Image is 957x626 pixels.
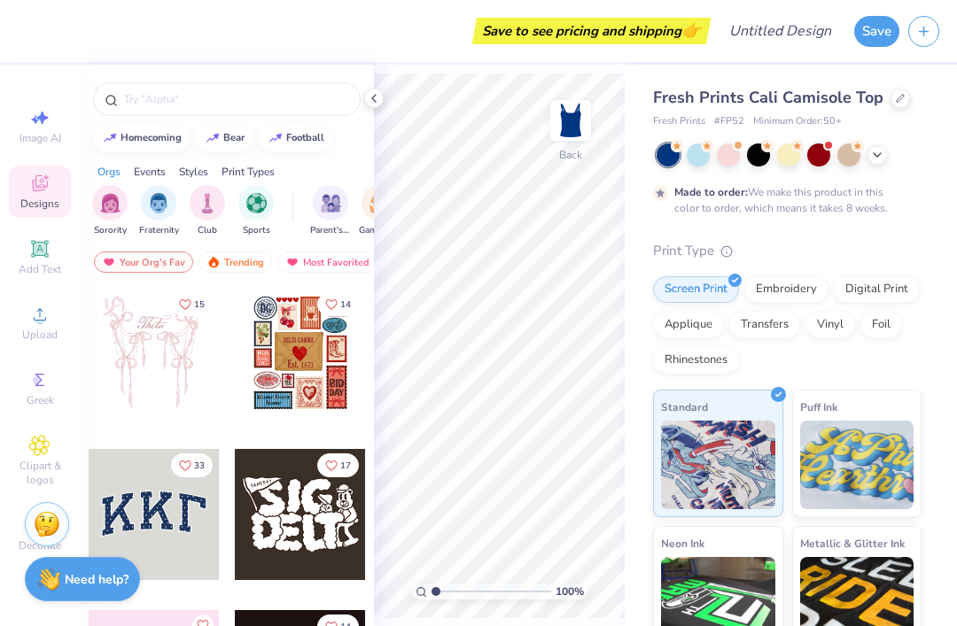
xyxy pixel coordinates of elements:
button: filter button [238,185,274,237]
span: Parent's Weekend [310,224,351,237]
strong: Made to order: [674,185,748,199]
button: bear [196,125,253,151]
img: trend_line.gif [268,133,283,143]
span: Greek [27,393,54,407]
span: # FP52 [714,114,744,129]
div: Digital Print [834,276,920,303]
span: Clipart & logos [9,459,71,487]
div: We make this product in this color to order, which means it takes 8 weeks. [674,184,892,216]
button: filter button [190,185,225,237]
button: football [259,125,332,151]
div: Print Types [222,164,275,180]
img: most_fav.gif [102,256,116,268]
div: Styles [179,164,208,180]
img: Sports Image [246,193,267,213]
div: Applique [653,312,724,338]
span: Designs [20,197,59,211]
div: Back [559,147,582,163]
button: Save [854,16,899,47]
span: Sports [243,224,270,237]
img: trend_line.gif [103,133,117,143]
strong: Need help? [65,571,128,588]
span: Fresh Prints Cali Camisole Top [653,87,883,108]
div: Rhinestones [653,347,739,374]
div: Print Type [653,241,922,261]
img: trend_line.gif [206,133,220,143]
span: Standard [661,398,708,416]
span: Upload [22,328,58,342]
span: Neon Ink [661,534,704,553]
img: trending.gif [206,256,221,268]
button: Like [171,292,213,316]
span: 100 % [556,583,584,599]
div: Trending [198,251,272,273]
button: Like [171,453,213,477]
span: Decorate [19,538,61,553]
div: Your Org's Fav [94,251,193,273]
div: filter for Fraternity [139,185,179,237]
span: Metallic & Glitter Ink [800,534,905,553]
span: 33 [194,461,205,470]
input: Try "Alpha" [122,90,349,108]
div: Events [134,164,166,180]
div: Transfers [729,312,800,338]
div: filter for Game Day [359,185,400,237]
div: filter for Parent's Weekend [310,185,351,237]
span: Sorority [94,224,127,237]
div: bear [223,133,245,143]
div: Vinyl [805,312,855,338]
div: football [286,133,324,143]
div: homecoming [121,133,182,143]
button: filter button [310,185,351,237]
div: Screen Print [653,276,739,303]
div: Embroidery [744,276,829,303]
img: Parent's Weekend Image [321,193,341,213]
div: Orgs [97,164,121,180]
span: Puff Ink [800,398,837,416]
img: Club Image [198,193,217,213]
div: filter for Club [190,185,225,237]
span: Club [198,224,217,237]
div: Foil [860,312,902,338]
img: Game Day Image [370,193,390,213]
img: Puff Ink [800,421,914,509]
span: 14 [340,300,351,309]
button: Like [317,292,359,316]
img: Fraternity Image [149,193,168,213]
button: filter button [92,185,128,237]
span: Fresh Prints [653,114,705,129]
button: homecoming [93,125,190,151]
div: filter for Sorority [92,185,128,237]
img: Sorority Image [100,193,121,213]
button: Like [317,453,359,477]
input: Untitled Design [715,13,845,49]
span: Add Text [19,262,61,276]
div: Most Favorited [277,251,377,273]
span: Game Day [359,224,400,237]
img: most_fav.gif [285,256,300,268]
button: filter button [139,185,179,237]
div: filter for Sports [238,185,274,237]
button: filter button [359,185,400,237]
div: Save to see pricing and shipping [477,18,706,44]
span: Image AI [19,131,61,145]
img: Back [553,103,588,138]
span: 👉 [681,19,701,41]
span: 15 [194,300,205,309]
span: Fraternity [139,224,179,237]
img: Standard [661,421,775,509]
span: 17 [340,461,351,470]
span: Minimum Order: 50 + [753,114,842,129]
